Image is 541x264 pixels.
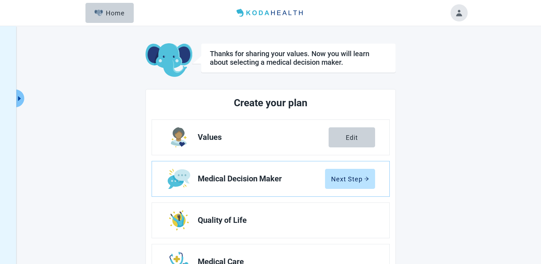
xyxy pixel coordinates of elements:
div: Edit [346,134,358,141]
h2: Create your plan [178,95,363,111]
img: Elephant [94,10,103,16]
a: Edit Values section [152,120,389,155]
button: Toggle account menu [451,4,468,21]
img: Koda Elephant [146,43,192,78]
div: Thanks for sharing your values. Now you will learn about selecting a medical decision maker. [210,49,387,67]
button: Edit [329,127,375,147]
div: Home [94,9,125,16]
span: Quality of Life [198,216,369,225]
a: Edit Medical Decision Maker section [152,161,389,196]
img: Koda Health [233,7,307,19]
span: arrow-right [364,176,369,181]
span: Values [198,133,329,142]
span: caret-right [16,95,23,102]
span: Medical Decision Maker [198,175,325,183]
div: Next Step [331,175,369,182]
a: Edit Quality of Life section [152,203,389,238]
button: Expand menu [15,89,24,107]
button: ElephantHome [85,3,134,23]
button: Next Steparrow-right [325,169,375,189]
